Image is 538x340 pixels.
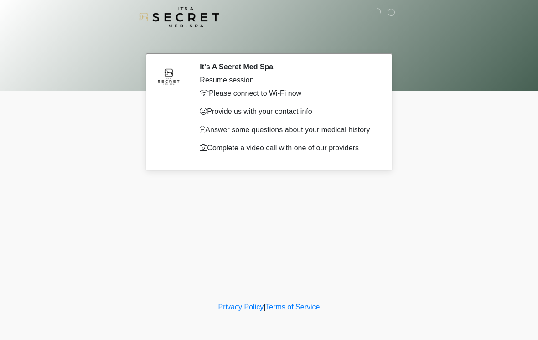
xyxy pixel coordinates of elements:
a: Privacy Policy [218,303,264,311]
h2: It's A Secret Med Spa [200,62,376,71]
p: Provide us with your contact info [200,106,376,117]
img: Agent Avatar [155,62,182,90]
p: Complete a video call with one of our providers [200,143,376,154]
a: | [264,303,265,311]
p: Please connect to Wi-Fi now [200,88,376,99]
div: Resume session... [200,75,376,86]
p: Answer some questions about your medical history [200,124,376,135]
a: Terms of Service [265,303,320,311]
h1: ‎ ‎ [141,33,397,50]
img: It's A Secret Med Spa Logo [139,7,219,27]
